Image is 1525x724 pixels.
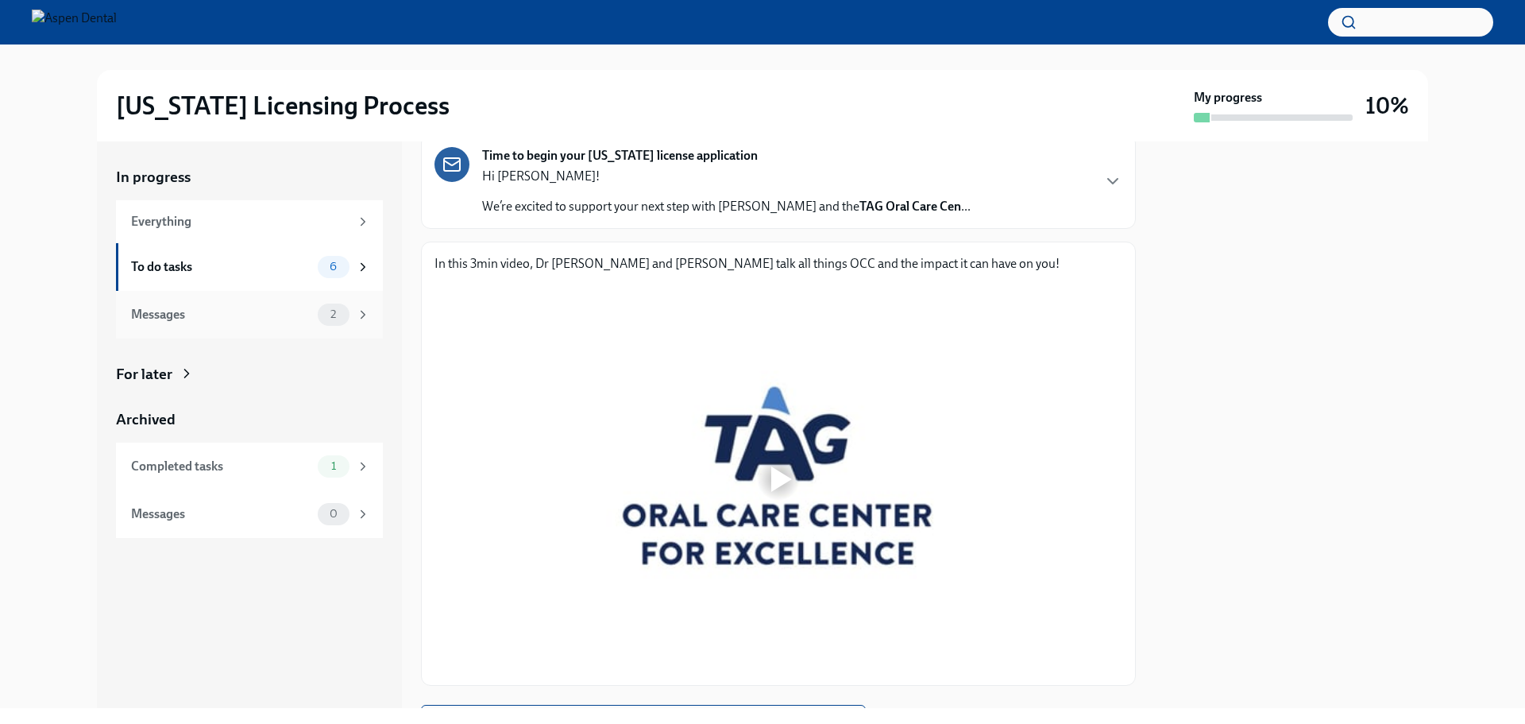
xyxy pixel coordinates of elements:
[482,168,971,185] p: Hi [PERSON_NAME]!
[116,490,383,538] a: Messages0
[1194,89,1262,106] strong: My progress
[131,213,349,230] div: Everything
[116,291,383,339] a: Messages2
[131,258,311,276] div: To do tasks
[131,306,311,323] div: Messages
[859,199,961,214] strong: TAG Oral Care Cen
[116,443,383,490] a: Completed tasks1
[116,200,383,243] a: Everything
[116,90,450,122] h2: [US_STATE] Licensing Process
[482,147,758,165] strong: Time to begin your [US_STATE] license application
[116,409,383,430] a: Archived
[322,460,346,472] span: 1
[131,458,311,475] div: Completed tasks
[321,308,346,320] span: 2
[482,198,971,215] p: We’re excited to support your next step with [PERSON_NAME] and the ...
[116,167,383,188] a: In progress
[131,505,311,523] div: Messages
[320,508,347,520] span: 0
[116,364,383,385] a: For later
[320,261,346,273] span: 6
[116,364,172,385] div: For later
[1365,91,1409,120] h3: 10%
[434,255,1122,273] p: In this 3min video, Dr [PERSON_NAME] and [PERSON_NAME] talk all things OCC and the impact it can ...
[116,243,383,291] a: To do tasks6
[32,10,117,35] img: Aspen Dental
